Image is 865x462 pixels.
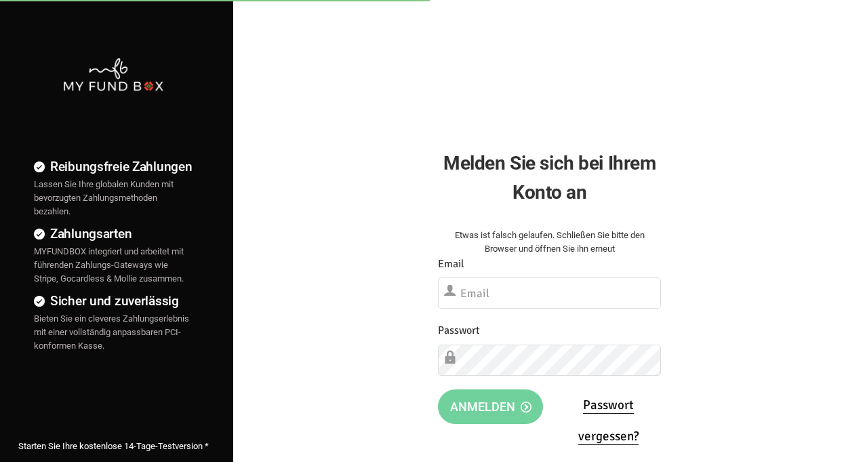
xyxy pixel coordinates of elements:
h2: Melden Sie sich bei Ihrem Konto an [438,149,661,207]
img: mfbwhite.png [62,57,164,92]
div: Etwas ist falsch gelaufen. Schließen Sie bitte den Browser und öffnen Sie ihn erneut [438,229,661,256]
span: Bieten Sie ein cleveres Zahlungserlebnis mit einer vollständig anpassbaren PCI-konformen Kasse. [34,313,189,351]
label: Passwort [438,322,480,339]
button: Anmelden [438,389,542,425]
h4: Reibungsfreie Zahlungen [34,157,193,176]
label: Email [438,256,464,273]
h4: Zahlungsarten [34,224,193,244]
h4: Sicher und zuverlässig [34,291,193,311]
input: Email [438,277,661,309]
span: Lassen Sie Ihre globalen Kunden mit bevorzugten Zahlungsmethoden bezahlen. [34,179,174,216]
a: Passwort vergessen? [578,397,639,445]
span: MYFUNDBOX integriert und arbeitet mit führenden Zahlungs-Gateways wie Stripe, Gocardless & Mollie... [34,246,184,284]
span: Anmelden [450,400,531,414]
